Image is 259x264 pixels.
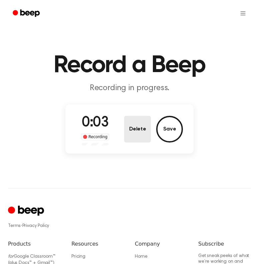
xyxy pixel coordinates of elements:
a: Terms [8,224,21,228]
a: Beep [8,7,46,20]
span: 0:03 [82,116,108,130]
h1: Record a Beep [8,53,251,77]
h6: Subscribe [198,240,251,248]
button: Save Audio Record [156,116,183,143]
p: Recording in progress. [8,83,251,94]
a: Cruip [8,205,46,218]
a: Pricing [71,254,85,259]
h6: Resources [71,240,124,248]
a: Home [135,254,147,259]
div: Recording [81,134,109,140]
button: Delete Audio Record [124,116,151,143]
a: Privacy Policy [22,224,49,228]
button: Open menu [235,5,251,21]
i: for [8,254,14,259]
div: · [8,223,251,229]
h6: Company [135,240,188,248]
h6: Products [8,240,61,248]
